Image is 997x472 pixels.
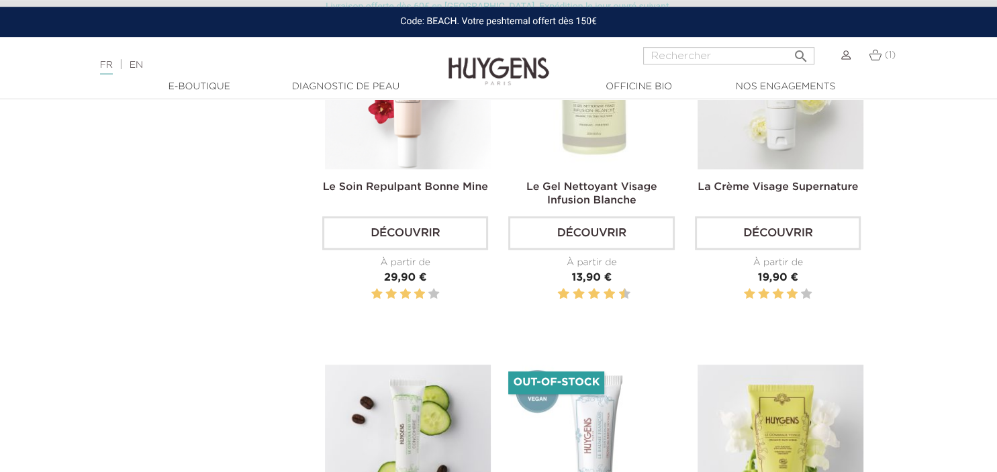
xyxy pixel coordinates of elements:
[555,286,557,303] label: 1
[508,371,604,394] li: Out-of-Stock
[448,36,549,87] img: Huygens
[621,286,628,303] label: 10
[400,286,411,303] label: 3
[130,60,143,70] a: EN
[322,216,488,250] a: Découvrir
[572,80,706,94] a: Officine Bio
[323,182,488,193] a: Le Soin Repulpant Bonne Mine
[571,273,612,283] span: 13,90 €
[616,286,618,303] label: 9
[371,286,382,303] label: 1
[132,80,267,94] a: E-Boutique
[93,57,406,73] div: |
[570,286,572,303] label: 3
[643,47,814,64] input: Rechercher
[773,286,784,303] label: 3
[384,273,427,283] span: 29,90 €
[698,182,858,193] a: La Crème Visage Supernature
[869,50,896,60] a: (1)
[884,50,896,60] span: (1)
[591,286,598,303] label: 6
[718,80,853,94] a: Nos engagements
[560,286,567,303] label: 2
[385,286,396,303] label: 2
[789,43,813,61] button: 
[575,286,582,303] label: 4
[414,286,425,303] label: 4
[801,286,812,303] label: 5
[606,286,613,303] label: 8
[695,256,861,270] div: À partir de
[279,80,413,94] a: Diagnostic de peau
[526,182,657,206] a: Le Gel Nettoyant Visage Infusion Blanche
[585,286,587,303] label: 5
[508,256,674,270] div: À partir de
[744,286,755,303] label: 1
[758,273,798,283] span: 19,90 €
[793,44,809,60] i: 
[508,216,674,250] a: Découvrir
[100,60,113,75] a: FR
[758,286,769,303] label: 2
[787,286,798,303] label: 4
[695,216,861,250] a: Découvrir
[601,286,603,303] label: 7
[428,286,439,303] label: 5
[322,256,488,270] div: À partir de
